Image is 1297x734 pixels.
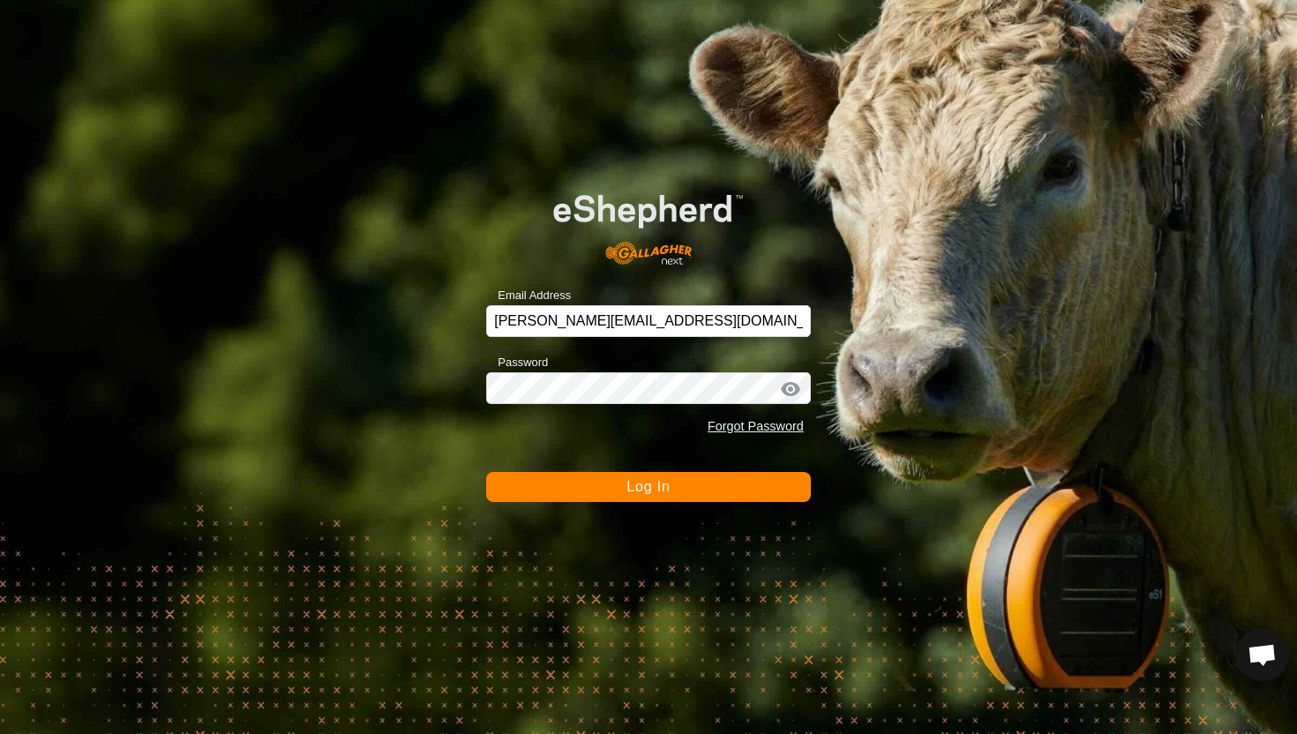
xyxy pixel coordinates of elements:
span: Log In [626,479,670,494]
a: Forgot Password [708,419,804,433]
a: Open chat [1236,628,1289,681]
label: Email Address [486,287,571,304]
img: E-shepherd Logo [519,168,778,278]
input: Email Address [486,305,811,337]
button: Log In [486,472,811,502]
label: Password [486,354,548,371]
